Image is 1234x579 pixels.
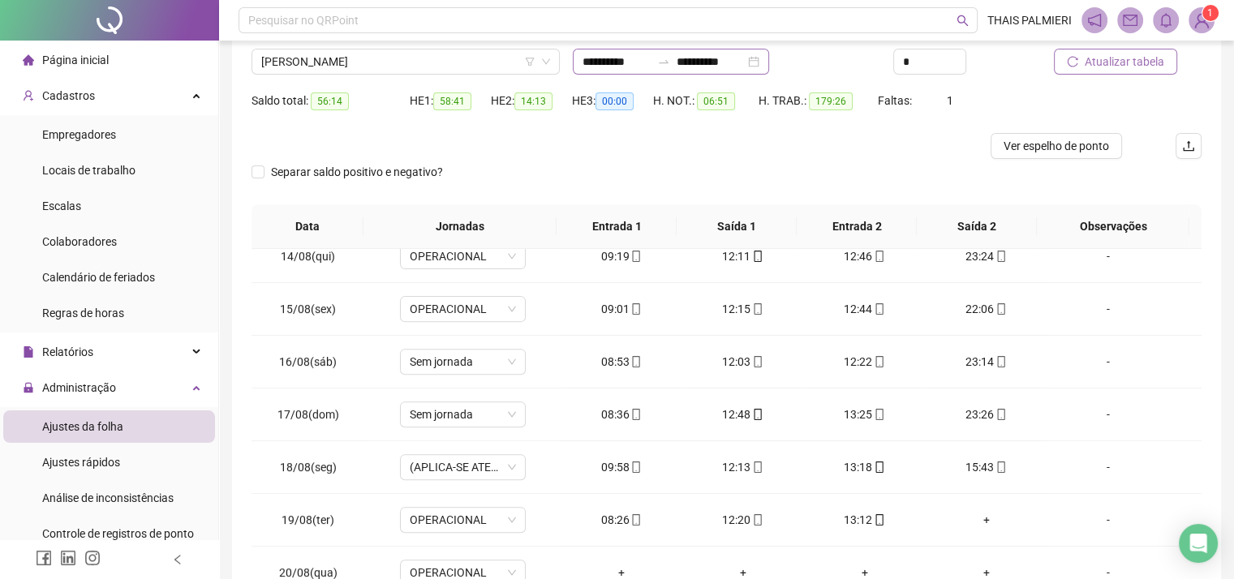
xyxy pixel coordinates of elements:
span: search [957,15,969,27]
span: Relatórios [42,345,93,358]
button: Atualizar tabela [1054,49,1177,75]
th: Observações [1037,204,1189,249]
span: Controle de registros de ponto [42,527,194,540]
span: mobile [629,303,642,315]
div: 09:01 [574,300,669,318]
span: Atualizar tabela [1085,53,1164,71]
span: 1 [1207,7,1213,19]
div: 12:48 [695,405,791,423]
span: mobile [872,303,885,315]
div: 12:46 [817,247,913,265]
div: 13:18 [817,458,913,476]
div: - [1060,247,1155,265]
div: 13:25 [817,405,913,423]
div: 12:22 [817,353,913,371]
span: OPERACIONAL [410,297,516,321]
span: mobile [994,461,1007,473]
span: linkedin [60,550,76,566]
span: to [657,55,670,68]
span: mobile [629,461,642,473]
span: mobile [994,303,1007,315]
th: Data [252,204,363,249]
div: 08:53 [574,353,669,371]
span: Cadastros [42,89,95,102]
span: mobile [872,356,885,367]
span: Observações [1050,217,1176,235]
span: mobile [750,303,763,315]
div: HE 2: [491,92,572,110]
span: Administração [42,381,116,394]
div: + [939,511,1034,529]
span: Ver espelho de ponto [1004,137,1109,155]
div: 23:14 [939,353,1034,371]
th: Saída 2 [917,204,1037,249]
th: Entrada 1 [557,204,677,249]
div: - [1060,300,1155,318]
span: mobile [872,514,885,525]
th: Entrada 2 [797,204,917,249]
div: - [1060,458,1155,476]
span: mobile [629,356,642,367]
span: facebook [36,550,52,566]
span: 19/08(ter) [282,513,334,526]
span: Colaboradores [42,235,117,248]
span: OPERACIONAL [410,244,516,268]
span: home [23,54,34,66]
div: 12:15 [695,300,791,318]
span: user-add [23,90,34,101]
span: mobile [872,251,885,262]
div: 23:24 [939,247,1034,265]
span: mobile [872,409,885,420]
span: 20/08(qua) [279,566,338,579]
button: Ver espelho de ponto [991,133,1122,159]
div: 23:26 [939,405,1034,423]
span: upload [1182,139,1195,152]
span: mobile [750,251,763,262]
span: bell [1159,13,1173,28]
div: 12:13 [695,458,791,476]
span: Locais de trabalho [42,164,135,177]
span: Página inicial [42,54,109,66]
div: 13:12 [817,511,913,529]
span: notification [1087,13,1102,28]
span: mail [1123,13,1137,28]
div: H. NOT.: [653,92,759,110]
span: mobile [750,461,763,473]
span: Sem jornada [410,350,516,374]
th: Jornadas [363,204,557,249]
span: mobile [750,409,763,420]
span: swap-right [657,55,670,68]
span: Ajustes da folha [42,420,123,433]
span: mobile [629,409,642,420]
span: reload [1067,56,1078,67]
span: mobile [872,461,885,473]
div: 08:36 [574,405,669,423]
span: instagram [84,550,101,566]
span: 14/08(qui) [281,250,335,263]
div: - [1060,511,1155,529]
div: 12:11 [695,247,791,265]
span: left [172,554,183,565]
span: (APLICA-SE ATESTADO) [410,455,516,479]
div: 12:03 [695,353,791,371]
span: Ajustes rápidos [42,456,120,469]
span: Análise de inconsistências [42,491,174,504]
div: HE 3: [572,92,653,110]
span: mobile [994,409,1007,420]
span: mobile [750,356,763,367]
span: down [541,57,551,66]
span: 56:14 [311,92,349,110]
span: Faltas: [878,94,914,107]
span: 16/08(sáb) [279,355,337,368]
div: 08:26 [574,511,669,529]
div: Open Intercom Messenger [1179,524,1218,563]
span: Escalas [42,199,81,212]
th: Saída 1 [677,204,797,249]
span: 18/08(seg) [280,461,337,474]
div: Saldo total: [252,92,410,110]
div: 15:43 [939,458,1034,476]
div: - [1060,353,1155,371]
span: 06:51 [697,92,735,110]
span: Sem jornada [410,402,516,427]
div: 09:58 [574,458,669,476]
